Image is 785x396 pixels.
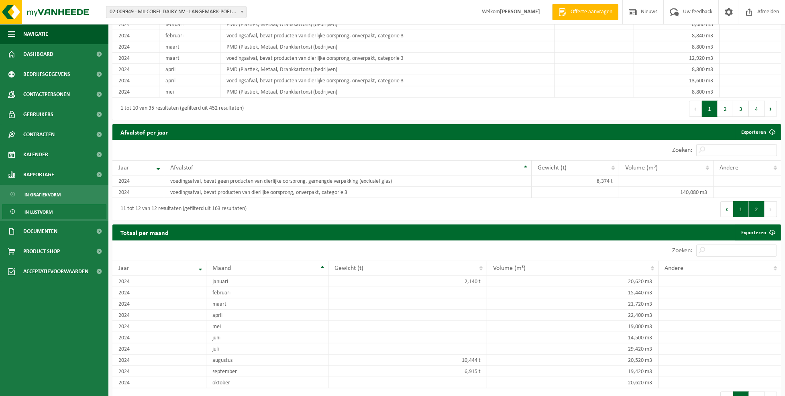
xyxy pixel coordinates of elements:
td: 8,840 m3 [634,30,720,41]
td: 2024 [112,41,159,53]
td: PMD (Plastiek, Metaal, Drankkartons) (bedrijven) [220,86,555,98]
button: 2 [749,201,765,217]
span: Maand [212,265,231,271]
a: In grafiekvorm [2,187,106,202]
td: voedingsafval, bevat producten van dierlijke oorsprong, onverpakt, categorie 3 [164,187,532,198]
h2: Afvalstof per jaar [112,124,176,140]
td: maart [159,53,220,64]
td: 29,420 m3 [487,343,659,355]
span: Andere [720,165,738,171]
td: mei [159,86,220,98]
td: 20,620 m3 [487,377,659,388]
td: 2024 [112,53,159,64]
span: Volume (m³) [625,165,658,171]
td: 2024 [112,187,164,198]
button: Previous [689,101,702,117]
div: 1 tot 10 van 35 resultaten (gefilterd uit 452 resultaten) [116,102,244,116]
td: juli [206,343,328,355]
td: 8,800 m3 [634,86,720,98]
td: PMD (Plastiek, Metaal, Drankkartons) (bedrijven) [220,64,555,75]
span: Volume (m³) [493,265,526,271]
td: 10,444 t [328,355,487,366]
span: Rapportage [23,165,54,185]
td: 2024 [112,287,206,298]
td: 8,800 m3 [634,41,720,53]
td: april [159,75,220,86]
td: april [159,64,220,75]
button: Previous [720,201,733,217]
span: Acceptatievoorwaarden [23,261,88,282]
td: 12,920 m3 [634,53,720,64]
td: 2024 [112,321,206,332]
span: Gewicht (t) [538,165,567,171]
td: 2024 [112,64,159,75]
label: Zoeken: [672,248,692,254]
td: 21,720 m3 [487,298,659,310]
td: 2024 [112,30,159,41]
span: Kalender [23,145,48,165]
td: augustus [206,355,328,366]
span: Dashboard [23,44,53,64]
td: juni [206,332,328,343]
span: Andere [665,265,683,271]
span: Bedrijfsgegevens [23,64,70,84]
td: januari [206,276,328,287]
span: 02-009949 - MILCOBEL DAIRY NV - LANGEMARK-POELKAPELLE [106,6,247,18]
td: 2024 [112,176,164,187]
td: voedingsafval, bevat producten van dierlijke oorsprong, onverpakt, categorie 3 [220,30,555,41]
span: Documenten [23,221,57,241]
td: februari [159,19,220,30]
button: Next [765,101,777,117]
td: 2024 [112,355,206,366]
td: 14,500 m3 [487,332,659,343]
td: 8,800 m3 [634,64,720,75]
button: 3 [733,101,749,117]
td: 2024 [112,75,159,86]
td: 8,374 t [532,176,619,187]
span: In lijstvorm [24,204,53,220]
td: 22,400 m3 [487,310,659,321]
label: Zoeken: [672,147,692,154]
td: 2,140 t [328,276,487,287]
td: 2024 [112,276,206,287]
td: PMD (Plastiek, Metaal, Drankkartons) (bedrijven) [220,41,555,53]
span: In grafiekvorm [24,187,61,202]
td: 19,420 m3 [487,366,659,377]
button: 1 [733,201,749,217]
td: april [206,310,328,321]
button: 4 [749,101,765,117]
span: Gewicht (t) [334,265,363,271]
span: Jaar [118,265,129,271]
td: februari [206,287,328,298]
td: 2024 [112,19,159,30]
td: PMD (Plastiek, Metaal, Drankkartons) (bedrijven) [220,19,555,30]
a: Offerte aanvragen [552,4,618,20]
td: 19,000 m3 [487,321,659,332]
td: 6,915 t [328,366,487,377]
div: 11 tot 12 van 12 resultaten (gefilterd uit 163 resultaten) [116,202,247,216]
td: 15,440 m3 [487,287,659,298]
td: maart [206,298,328,310]
a: Exporteren [735,225,780,241]
td: maart [159,41,220,53]
span: Navigatie [23,24,48,44]
button: 2 [718,101,733,117]
span: Gebruikers [23,104,53,125]
td: 13,600 m3 [634,75,720,86]
td: februari [159,30,220,41]
strong: [PERSON_NAME] [500,9,540,15]
td: 6,600 m3 [634,19,720,30]
td: 2024 [112,332,206,343]
td: voedingsafval, bevat producten van dierlijke oorsprong, onverpakt, categorie 3 [220,75,555,86]
td: 2024 [112,86,159,98]
span: Contracten [23,125,55,145]
td: oktober [206,377,328,388]
td: mei [206,321,328,332]
h2: Totaal per maand [112,225,177,240]
td: 2024 [112,366,206,377]
td: 2024 [112,377,206,388]
td: voedingsafval, bevat geen producten van dierlijke oorsprong, gemengde verpakking (exclusief glas) [164,176,532,187]
button: 1 [702,101,718,117]
button: Next [765,201,777,217]
td: 20,620 m3 [487,276,659,287]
